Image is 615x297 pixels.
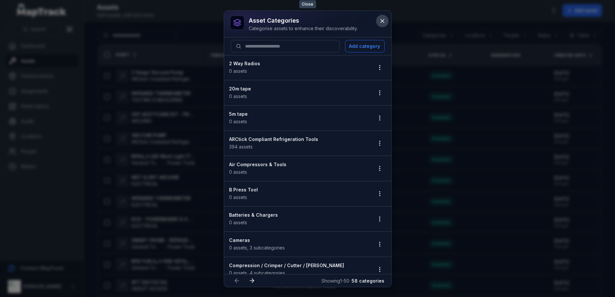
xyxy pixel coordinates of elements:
[229,86,367,92] strong: 20m tape
[229,212,367,218] strong: Batteries & Chargers
[229,262,367,269] strong: Compression / Crimper / Cutter / [PERSON_NAME]
[229,60,367,67] strong: 2 Way Radios
[345,40,385,52] button: Add category
[229,237,367,244] strong: Cameras
[229,111,367,117] strong: 5m tape
[249,16,358,25] h3: asset categories
[229,119,247,124] span: 0 assets
[229,220,247,225] span: 0 assets
[229,93,247,99] span: 0 assets
[299,0,316,8] span: Close
[229,194,247,200] span: 0 assets
[229,136,367,143] strong: ARCtick Compliant Refrigeration Tools
[229,169,247,175] span: 0 assets
[229,161,367,168] strong: Air Compressors & Tools
[249,25,358,32] div: Categorise assets to enhance their discoverability.
[229,187,367,193] strong: B Press Tool
[229,68,247,74] span: 0 assets
[229,270,285,276] span: 0 assets , 4 subcategories
[229,144,253,149] span: 394 assets
[352,278,385,284] strong: 58 categories
[322,278,385,284] span: Showing 1 - 50 ·
[229,245,285,250] span: 0 assets , 3 subcategories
